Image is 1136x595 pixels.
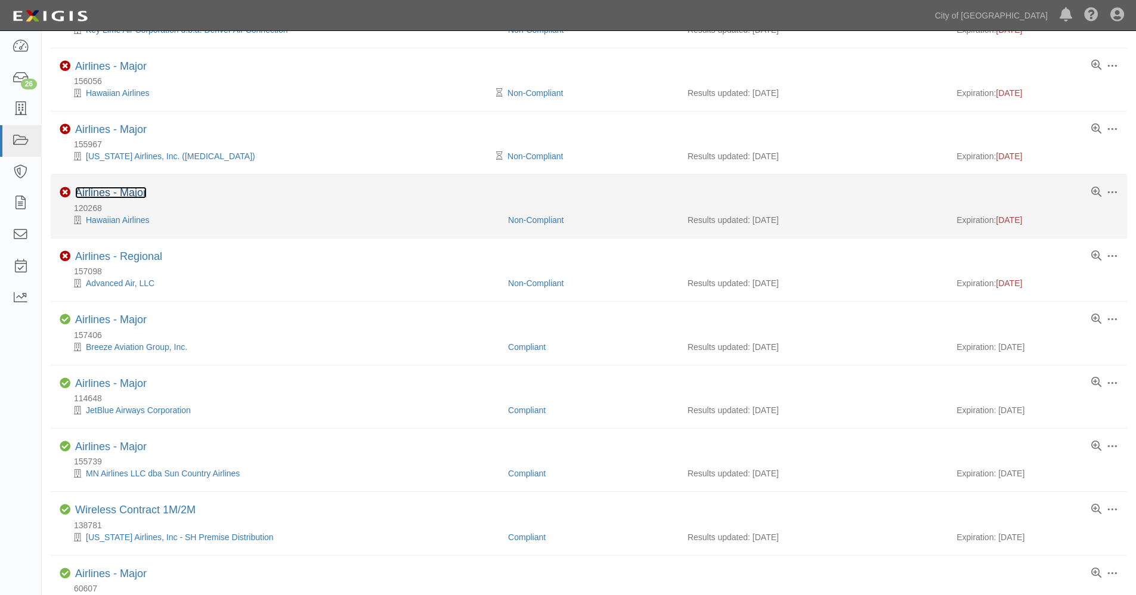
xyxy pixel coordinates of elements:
[60,61,70,72] i: Non-Compliant
[60,214,499,226] div: Hawaiian Airlines
[1091,60,1101,71] a: View results summary
[1091,124,1101,135] a: View results summary
[508,405,546,415] a: Compliant
[75,187,147,200] div: Airlines - Major
[75,314,147,326] a: Airlines - Major
[688,531,939,543] div: Results updated: [DATE]
[86,342,187,352] a: Breeze Aviation Group, Inc.
[929,4,1054,27] a: City of [GEOGRAPHIC_DATA]
[508,532,546,542] a: Compliant
[1091,314,1101,325] a: View results summary
[60,582,1127,594] div: 60607
[996,25,1022,35] span: [DATE]
[957,87,1118,99] div: Expiration:
[496,152,503,160] i: Pending Review
[75,504,196,517] div: Wireless Contract 1M/2M
[996,151,1022,161] span: [DATE]
[75,60,147,72] a: Airlines - Major
[21,79,37,89] div: 26
[60,277,499,289] div: Advanced Air, LLC
[957,467,1118,479] div: Expiration: [DATE]
[60,187,70,198] i: Non-Compliant
[75,123,147,137] div: Airlines - Major
[60,378,70,389] i: Compliant
[508,342,546,352] a: Compliant
[60,329,1127,341] div: 157406
[688,277,939,289] div: Results updated: [DATE]
[60,124,70,135] i: Non-Compliant
[60,150,499,162] div: Alaska Airlines, Inc. (T3)
[496,89,503,97] i: Pending Review
[75,568,147,579] a: Airlines - Major
[86,532,274,542] a: [US_STATE] Airlines, Inc - SH Premise Distribution
[86,405,191,415] a: JetBlue Airways Corporation
[957,150,1118,162] div: Expiration:
[1091,251,1101,262] a: View results summary
[60,314,70,325] i: Compliant
[60,568,70,579] i: Compliant
[86,88,150,98] a: Hawaiian Airlines
[60,455,1127,467] div: 155739
[688,150,939,162] div: Results updated: [DATE]
[86,215,150,225] a: Hawaiian Airlines
[957,531,1118,543] div: Expiration: [DATE]
[60,341,499,353] div: Breeze Aviation Group, Inc.
[1084,8,1098,23] i: Help Center - Complianz
[75,314,147,327] div: Airlines - Major
[508,215,564,225] a: Non-Compliant
[60,441,70,452] i: Compliant
[75,60,147,73] div: Airlines - Major
[75,441,147,454] div: Airlines - Major
[957,404,1118,416] div: Expiration: [DATE]
[60,87,499,99] div: Hawaiian Airlines
[60,251,70,262] i: Non-Compliant
[1091,441,1101,452] a: View results summary
[508,278,564,288] a: Non-Compliant
[60,265,1127,277] div: 157098
[1091,187,1101,198] a: View results summary
[60,467,499,479] div: MN Airlines LLC dba Sun Country Airlines
[75,377,147,389] a: Airlines - Major
[9,5,91,27] img: logo-5460c22ac91f19d4615b14bd174203de0afe785f0fc80cf4dbbc73dc1793850b.png
[75,250,162,262] a: Airlines - Regional
[60,392,1127,404] div: 114648
[688,214,939,226] div: Results updated: [DATE]
[60,75,1127,87] div: 156056
[60,519,1127,531] div: 138781
[60,531,499,543] div: Alaska Airlines, Inc - SH Premise Distribution
[86,469,240,478] a: MN Airlines LLC dba Sun Country Airlines
[75,187,147,199] a: Airlines - Major
[508,25,564,35] a: Non-Compliant
[75,123,147,135] a: Airlines - Major
[1091,377,1101,388] a: View results summary
[75,250,162,264] div: Airlines - Regional
[1091,568,1101,579] a: View results summary
[75,568,147,581] div: Airlines - Major
[60,138,1127,150] div: 155967
[996,88,1022,98] span: [DATE]
[688,87,939,99] div: Results updated: [DATE]
[957,341,1118,353] div: Expiration: [DATE]
[996,215,1022,225] span: [DATE]
[1091,504,1101,515] a: View results summary
[688,341,939,353] div: Results updated: [DATE]
[996,278,1022,288] span: [DATE]
[75,441,147,453] a: Airlines - Major
[86,25,288,35] a: Key Lime Air Corporation d.b.a. Denver Air Connection
[60,504,70,515] i: Compliant
[957,214,1118,226] div: Expiration:
[75,504,196,516] a: Wireless Contract 1M/2M
[688,467,939,479] div: Results updated: [DATE]
[60,404,499,416] div: JetBlue Airways Corporation
[688,404,939,416] div: Results updated: [DATE]
[508,469,546,478] a: Compliant
[86,151,255,161] a: [US_STATE] Airlines, Inc. ([MEDICAL_DATA])
[60,202,1127,214] div: 120268
[507,88,563,98] a: Non-Compliant
[957,277,1118,289] div: Expiration:
[75,377,147,391] div: Airlines - Major
[86,278,154,288] a: Advanced Air, LLC
[507,151,563,161] a: Non-Compliant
